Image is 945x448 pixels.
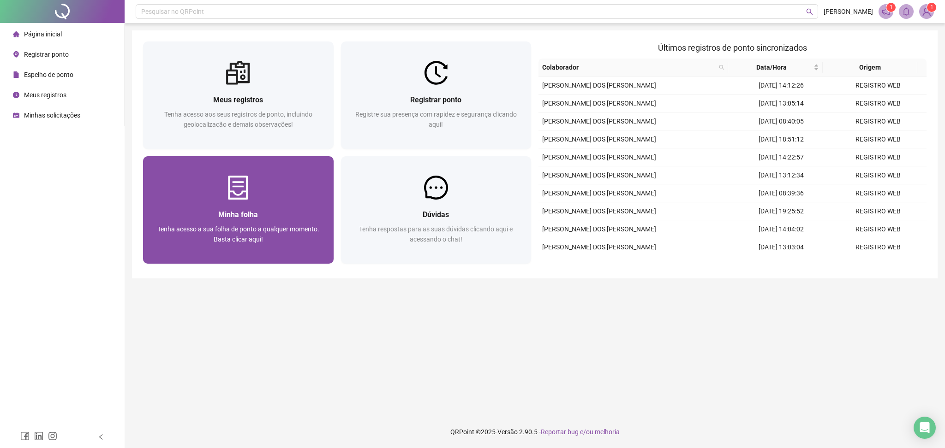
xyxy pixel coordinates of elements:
sup: Atualize o seu contato no menu Meus Dados [927,3,936,12]
span: [PERSON_NAME] DOS [PERSON_NAME] [542,100,656,107]
a: Minha folhaTenha acesso a sua folha de ponto a qualquer momento. Basta clicar aqui! [143,156,334,264]
td: REGISTRO WEB [830,166,927,184]
span: Dúvidas [423,210,449,219]
a: Registrar pontoRegistre sua presença com rapidez e segurança clicando aqui! [341,41,532,149]
span: Colaborador [542,62,715,72]
span: Minha folha [218,210,258,219]
span: instagram [48,431,57,441]
td: REGISTRO WEB [830,112,927,130]
th: Origem [823,59,917,77]
span: schedule [13,112,19,118]
span: file [13,71,19,78]
td: REGISTRO WEB [830,148,927,166]
span: Versão [497,428,518,436]
span: [PERSON_NAME] DOS [PERSON_NAME] [542,225,656,233]
span: search [806,8,813,15]
span: Meus registros [24,91,66,99]
span: [PERSON_NAME] DOS [PERSON_NAME] [542,243,656,251]
span: search [717,60,726,74]
img: 83332 [920,5,933,18]
td: REGISTRO WEB [830,238,927,256]
span: Meus registros [213,95,263,104]
span: Registrar ponto [410,95,461,104]
span: Reportar bug e/ou melhoria [541,428,620,436]
span: Data/Hora [732,62,812,72]
span: search [719,65,724,70]
span: notification [882,7,890,16]
span: [PERSON_NAME] DOS [PERSON_NAME] [542,82,656,89]
td: REGISTRO WEB [830,130,927,148]
span: home [13,31,19,37]
span: [PERSON_NAME] DOS [PERSON_NAME] [542,118,656,125]
span: [PERSON_NAME] DOS [PERSON_NAME] [542,171,656,179]
span: Espelho de ponto [24,71,73,78]
td: [DATE] 19:25:52 [733,202,830,220]
span: [PERSON_NAME] DOS [PERSON_NAME] [542,153,656,161]
span: 1 [930,4,933,11]
td: [DATE] 08:40:05 [733,112,830,130]
span: Tenha acesso a sua folha de ponto a qualquer momento. Basta clicar aqui! [157,225,319,243]
span: 1 [890,4,893,11]
sup: 1 [886,3,896,12]
span: Tenha respostas para as suas dúvidas clicando aqui e acessando o chat! [359,225,513,243]
span: [PERSON_NAME] DOS [PERSON_NAME] [542,189,656,197]
td: REGISTRO WEB [830,220,927,238]
td: [DATE] 18:51:12 [733,130,830,148]
footer: QRPoint © 2025 - 2.90.5 - [125,416,945,448]
td: [DATE] 13:03:04 [733,238,830,256]
td: [DATE] 11:33:45 [733,256,830,274]
td: [DATE] 08:39:36 [733,184,830,202]
span: environment [13,51,19,58]
a: Meus registrosTenha acesso aos seus registros de ponto, incluindo geolocalização e demais observa... [143,41,334,149]
span: [PERSON_NAME] [824,6,873,17]
span: Registrar ponto [24,51,69,58]
td: REGISTRO WEB [830,202,927,220]
td: [DATE] 13:05:14 [733,94,830,112]
span: facebook [20,431,30,441]
span: Minhas solicitações [24,112,80,119]
span: bell [902,7,910,16]
span: Últimos registros de ponto sincronizados [658,43,807,53]
span: [PERSON_NAME] DOS [PERSON_NAME] [542,136,656,143]
span: Registre sua presença com rapidez e segurança clicando aqui! [355,111,517,128]
div: Open Intercom Messenger [914,417,936,439]
td: [DATE] 14:04:02 [733,220,830,238]
td: [DATE] 14:12:26 [733,77,830,94]
td: [DATE] 13:12:34 [733,166,830,184]
td: REGISTRO WEB [830,77,927,94]
td: [DATE] 14:22:57 [733,148,830,166]
span: Página inicial [24,30,62,38]
td: REGISTRO WEB [830,94,927,112]
span: [PERSON_NAME] DOS [PERSON_NAME] [542,207,656,215]
th: Data/Hora [728,59,823,77]
span: linkedin [34,431,43,441]
td: REGISTRO WEB [830,184,927,202]
span: Tenha acesso aos seus registros de ponto, incluindo geolocalização e demais observações! [164,111,312,128]
td: REGISTRO WEB [830,256,927,274]
span: clock-circle [13,92,19,98]
a: DúvidasTenha respostas para as suas dúvidas clicando aqui e acessando o chat! [341,156,532,264]
span: left [98,434,104,440]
